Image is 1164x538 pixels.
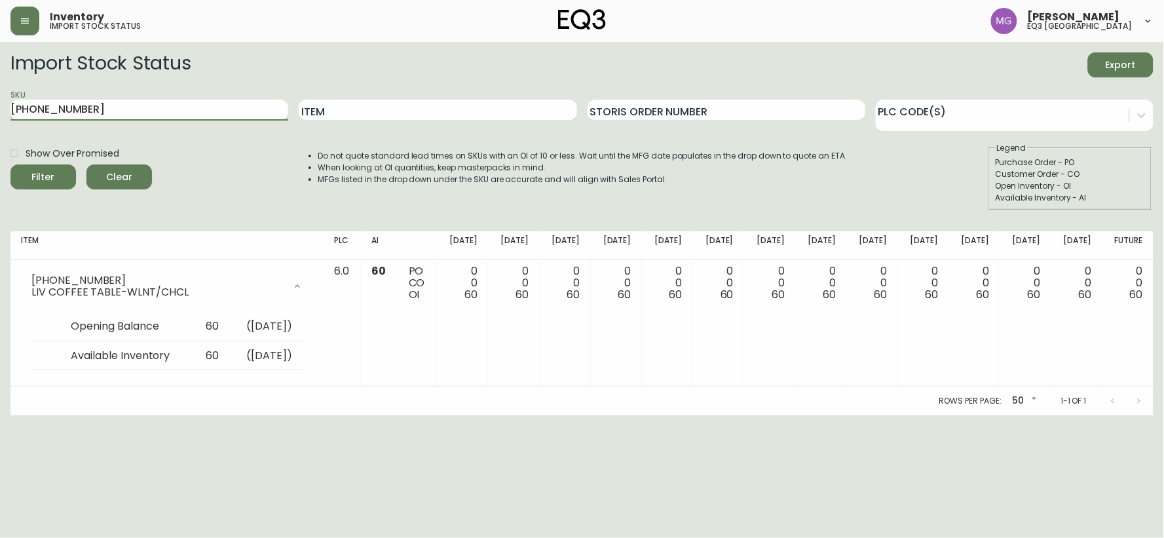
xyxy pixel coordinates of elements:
[516,287,529,302] span: 60
[464,287,478,302] span: 60
[437,231,488,260] th: [DATE]
[996,180,1145,192] div: Open Inventory - OI
[601,265,631,301] div: 0 0
[959,265,989,301] div: 0 0
[991,8,1017,34] img: de8837be2a95cd31bb7c9ae23fe16153
[1051,231,1102,260] th: [DATE]
[652,265,683,301] div: 0 0
[229,341,303,370] td: ( [DATE] )
[618,287,631,302] span: 60
[996,168,1145,180] div: Customer Order - CO
[361,231,398,260] th: AI
[1098,57,1143,73] span: Export
[948,231,1000,260] th: [DATE]
[540,231,591,260] th: [DATE]
[806,265,836,301] div: 0 0
[318,150,848,162] li: Do not quote standard lead times on SKUs with an OI of 10 or less. Wait until the MFG date popula...
[191,341,229,370] td: 60
[371,263,386,279] span: 60
[324,231,361,260] th: PLC
[191,313,229,341] td: 60
[874,287,887,302] span: 60
[925,287,938,302] span: 60
[1000,231,1051,260] th: [DATE]
[1113,265,1143,301] div: 0 0
[318,162,848,174] li: When looking at OI quantities, keep masterpacks in mind.
[31,275,284,286] div: [PHONE_NUMBER]
[1061,395,1087,407] p: 1-1 of 1
[558,9,607,30] img: logo
[897,231,948,260] th: [DATE]
[996,142,1028,154] legend: Legend
[996,192,1145,204] div: Available Inventory - AI
[795,231,846,260] th: [DATE]
[996,157,1145,168] div: Purchase Order - PO
[642,231,693,260] th: [DATE]
[32,169,55,185] div: Filter
[50,12,104,22] span: Inventory
[721,287,734,302] span: 60
[550,265,580,301] div: 0 0
[669,287,683,302] span: 60
[26,147,119,161] span: Show Over Promised
[50,22,141,30] h5: import stock status
[567,287,580,302] span: 60
[60,313,191,341] td: Opening Balance
[772,287,785,302] span: 60
[21,265,313,307] div: [PHONE_NUMBER]LIV COFFEE TABLE-WLNT/CHCL
[447,265,478,301] div: 0 0
[744,231,795,260] th: [DATE]
[10,164,76,189] button: Filter
[857,265,887,301] div: 0 0
[60,341,191,370] td: Available Inventory
[498,265,529,301] div: 0 0
[1079,287,1092,302] span: 60
[704,265,734,301] div: 0 0
[10,52,191,77] h2: Import Stock Status
[488,231,539,260] th: [DATE]
[229,313,303,341] td: ( [DATE] )
[908,265,938,301] div: 0 0
[1028,12,1120,22] span: [PERSON_NAME]
[409,265,426,301] div: PO CO
[693,231,744,260] th: [DATE]
[846,231,897,260] th: [DATE]
[823,287,836,302] span: 60
[10,231,324,260] th: Item
[1010,265,1040,301] div: 0 0
[977,287,990,302] span: 60
[86,164,152,189] button: Clear
[1028,22,1133,30] h5: eq3 [GEOGRAPHIC_DATA]
[97,169,141,185] span: Clear
[939,395,1002,407] p: Rows per page:
[1028,287,1041,302] span: 60
[31,286,284,298] div: LIV COFFEE TABLE-WLNT/CHCL
[755,265,785,301] div: 0 0
[324,260,361,387] td: 6.0
[1062,265,1092,301] div: 0 0
[1088,52,1154,77] button: Export
[1007,391,1040,412] div: 50
[318,174,848,185] li: MFGs listed in the drop down under the SKU are accurate and will align with Sales Portal.
[409,287,420,302] span: OI
[1102,231,1154,260] th: Future
[1130,287,1143,302] span: 60
[591,231,642,260] th: [DATE]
